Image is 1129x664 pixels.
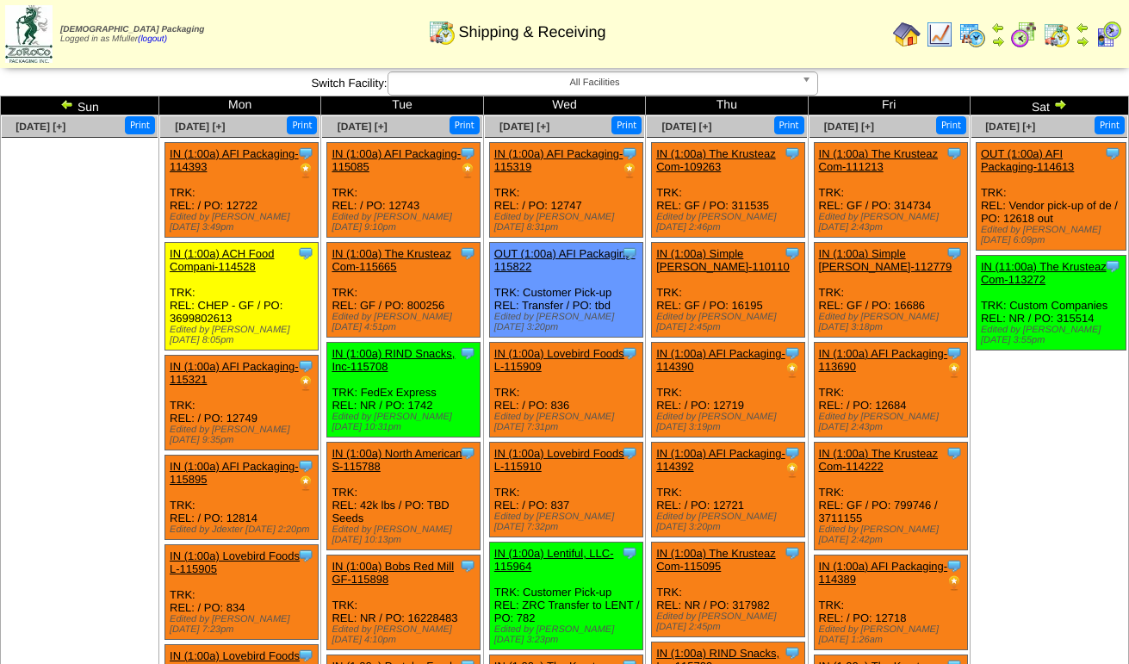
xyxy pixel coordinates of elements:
[814,555,967,650] div: TRK: REL: / PO: 12718
[656,147,776,173] a: IN (1:00a) The Krusteaz Com-109263
[297,245,314,262] img: Tooltip
[981,225,1126,245] div: Edited by [PERSON_NAME] [DATE] 6:09pm
[784,462,801,479] img: PO
[656,212,804,233] div: Edited by [PERSON_NAME] [DATE] 2:46pm
[327,343,481,437] div: TRK: FedEx Express REL: NR / PO: 1742
[1104,258,1121,275] img: Tooltip
[784,444,801,462] img: Tooltip
[991,34,1005,48] img: arrowright.gif
[494,312,642,332] div: Edited by [PERSON_NAME] [DATE] 3:20pm
[125,116,155,134] button: Print
[656,512,804,532] div: Edited by [PERSON_NAME] [DATE] 3:20pm
[332,312,480,332] div: Edited by [PERSON_NAME] [DATE] 4:51pm
[819,447,939,473] a: IN (1:00a) The Krusteaz Com-114222
[1053,97,1067,111] img: arrowright.gif
[489,143,642,238] div: TRK: REL: / PO: 12747
[297,162,314,179] img: PO
[946,145,963,162] img: Tooltip
[661,121,711,133] a: [DATE] [+]
[1010,21,1038,48] img: calendarblend.gif
[814,143,967,238] div: TRK: REL: GF / PO: 314734
[459,344,476,362] img: Tooltip
[976,143,1126,251] div: TRK: REL: Vendor pick-up of de / PO: 12618 out
[1076,21,1089,34] img: arrowleft.gif
[60,25,204,34] span: [DEMOGRAPHIC_DATA] Packaging
[808,96,970,115] td: Fri
[784,145,801,162] img: Tooltip
[458,23,605,41] span: Shipping & Receiving
[483,96,645,115] td: Wed
[981,147,1074,173] a: OUT (1:00a) AFI Packaging-114613
[893,21,921,48] img: home.gif
[819,524,967,545] div: Edited by [PERSON_NAME] [DATE] 2:42pm
[332,524,480,545] div: Edited by [PERSON_NAME] [DATE] 10:13pm
[494,212,642,233] div: Edited by [PERSON_NAME] [DATE] 8:31pm
[297,357,314,375] img: Tooltip
[1076,34,1089,48] img: arrowright.gif
[459,145,476,162] img: Tooltip
[819,147,939,173] a: IN (1:00a) The Krusteaz Com-111213
[170,614,318,635] div: Edited by [PERSON_NAME] [DATE] 7:23pm
[656,611,804,632] div: Edited by [PERSON_NAME] [DATE] 2:45pm
[652,343,805,437] div: TRK: REL: / PO: 12719
[489,443,642,537] div: TRK: REL: / PO: 837
[332,247,451,273] a: IN (1:00a) The Krusteaz Com-115665
[819,624,967,645] div: Edited by [PERSON_NAME] [DATE] 1:26am
[332,347,455,373] a: IN (1:00a) RIND Snacks, Inc-115708
[297,457,314,475] img: Tooltip
[652,143,805,238] div: TRK: REL: GF / PO: 311535
[170,212,318,233] div: Edited by [PERSON_NAME] [DATE] 3:49pm
[814,243,967,338] div: TRK: REL: GF / PO: 16686
[936,116,966,134] button: Print
[170,247,274,273] a: IN (1:00a) ACH Food Compani-114528
[981,325,1126,345] div: Edited by [PERSON_NAME] [DATE] 3:55pm
[170,524,318,535] div: Edited by Jdexter [DATE] 2:20pm
[297,375,314,392] img: PO
[489,343,642,437] div: TRK: REL: / PO: 836
[814,443,967,550] div: TRK: REL: GF / PO: 799746 / 3711155
[611,116,642,134] button: Print
[946,245,963,262] img: Tooltip
[1104,145,1121,162] img: Tooltip
[60,25,204,44] span: Logged in as Mfuller
[991,21,1005,34] img: arrowleft.gif
[494,412,642,432] div: Edited by [PERSON_NAME] [DATE] 7:31pm
[621,544,638,562] img: Tooltip
[784,245,801,262] img: Tooltip
[621,145,638,162] img: Tooltip
[958,21,986,48] img: calendarprod.gif
[1095,116,1125,134] button: Print
[338,121,388,133] a: [DATE] [+]
[16,121,65,133] a: [DATE] [+]
[165,143,319,238] div: TRK: REL: / PO: 12722
[297,647,314,664] img: Tooltip
[175,121,225,133] a: [DATE] [+]
[459,245,476,262] img: Tooltip
[946,557,963,574] img: Tooltip
[819,212,967,233] div: Edited by [PERSON_NAME] [DATE] 2:43pm
[946,344,963,362] img: Tooltip
[494,512,642,532] div: Edited by [PERSON_NAME] [DATE] 7:32pm
[332,624,480,645] div: Edited by [PERSON_NAME] [DATE] 4:10pm
[327,443,481,550] div: TRK: REL: 42k lbs / PO: TBD Seeds
[656,547,776,573] a: IN (1:00a) The Krusteaz Com-115095
[297,547,314,564] img: Tooltip
[489,243,642,338] div: TRK: Customer Pick-up REL: Transfer / PO: tbd
[321,96,483,115] td: Tue
[926,21,953,48] img: line_graph.gif
[1,96,159,115] td: Sun
[159,96,321,115] td: Mon
[784,644,801,661] img: Tooltip
[824,121,874,133] a: [DATE] [+]
[332,560,454,586] a: IN (1:00a) Bobs Red Mill GF-115898
[489,543,642,650] div: TRK: Customer Pick-up REL: ZRC Transfer to LENT / PO: 782
[60,97,74,111] img: arrowleft.gif
[819,560,948,586] a: IN (1:00a) AFI Packaging-114389
[332,212,480,233] div: Edited by [PERSON_NAME] [DATE] 9:10pm
[819,412,967,432] div: Edited by [PERSON_NAME] [DATE] 2:43pm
